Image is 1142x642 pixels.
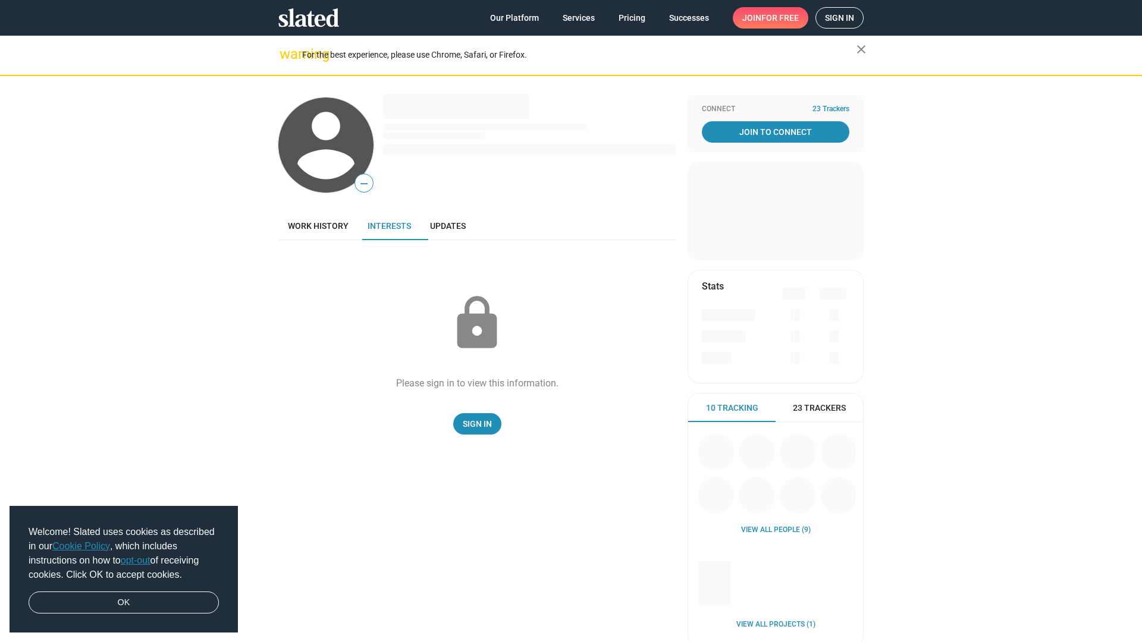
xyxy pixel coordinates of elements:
span: Services [563,7,595,29]
a: Interests [358,212,421,240]
span: Pricing [619,7,645,29]
a: Successes [660,7,719,29]
a: Our Platform [481,7,548,29]
span: Welcome! Slated uses cookies as described in our , which includes instructions on how to of recei... [29,525,219,582]
a: Sign In [453,413,501,435]
span: 23 Trackers [812,105,849,114]
span: — [355,176,373,191]
a: Services [553,7,604,29]
a: opt-out [121,555,150,565]
a: Cookie Policy [52,541,110,551]
a: Updates [421,212,475,240]
a: Joinfor free [733,7,808,29]
span: 23 Trackers [793,402,846,414]
a: View all Projects (1) [736,620,815,630]
span: Join To Connect [704,121,847,143]
span: Sign In [463,413,492,435]
mat-icon: lock [447,294,507,353]
span: Join [742,7,799,29]
div: Connect [702,105,849,114]
div: Please sign in to view this information. [396,377,559,389]
span: Work history [288,221,349,231]
span: Sign in [825,8,854,28]
span: Successes [669,7,709,29]
span: for free [761,7,799,29]
a: View all People (9) [741,525,811,535]
a: Pricing [609,7,655,29]
span: Interests [368,221,411,231]
mat-card-title: Stats [702,280,724,292]
span: 10 Tracking [706,402,758,414]
a: Work history [278,212,358,240]
a: Sign in [815,7,864,29]
div: cookieconsent [10,506,238,633]
mat-icon: warning [280,47,294,61]
mat-icon: close [854,42,868,56]
span: Our Platform [490,7,539,29]
a: dismiss cookie message [29,591,219,614]
span: Updates [430,221,466,231]
div: For the best experience, please use Chrome, Safari, or Firefox. [302,47,857,63]
a: Join To Connect [702,121,849,143]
